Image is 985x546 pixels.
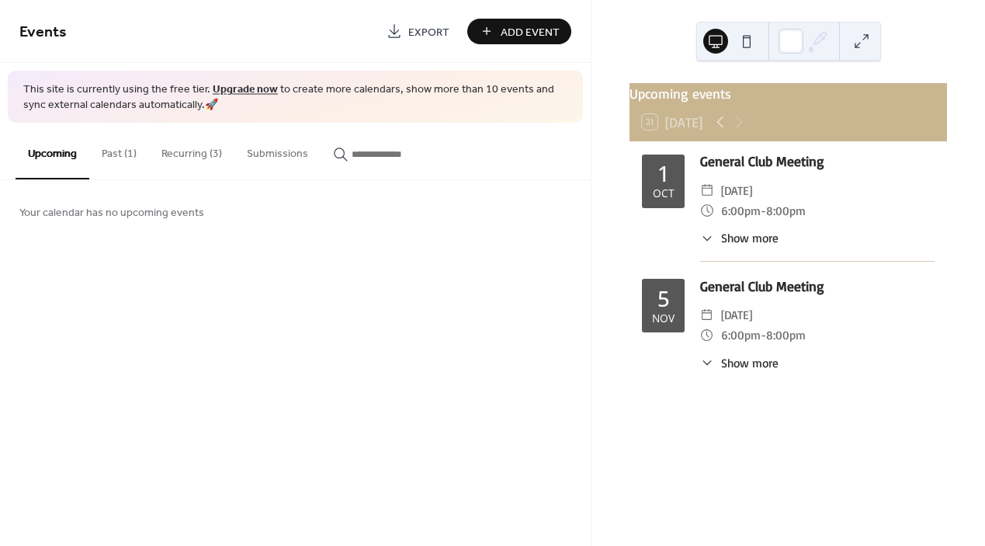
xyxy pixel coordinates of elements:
[700,276,935,296] div: General Club Meeting
[408,24,449,40] span: Export
[761,200,766,221] span: -
[700,200,714,221] div: ​
[467,19,571,44] button: Add Event
[501,24,560,40] span: Add Event
[149,123,234,178] button: Recurring (3)
[766,200,806,221] span: 8:00pm
[652,313,675,324] div: Nov
[721,354,779,372] span: Show more
[721,180,752,200] span: [DATE]
[700,229,714,247] div: ​
[700,229,778,247] button: ​Show more
[629,83,947,103] div: Upcoming events
[766,325,806,345] span: 8:00pm
[657,163,670,185] div: 1
[700,354,778,372] button: ​Show more
[16,123,89,179] button: Upcoming
[700,151,935,171] div: General Club Meeting
[375,19,461,44] a: Export
[721,229,779,247] span: Show more
[23,82,567,113] span: This site is currently using the free tier. to create more calendars, show more than 10 events an...
[657,288,670,310] div: 5
[721,325,761,345] span: 6:00pm
[19,205,204,221] span: Your calendar has no upcoming events
[761,325,766,345] span: -
[700,354,714,372] div: ​
[700,325,714,345] div: ​
[234,123,321,178] button: Submissions
[700,180,714,200] div: ​
[721,200,761,221] span: 6:00pm
[19,17,67,47] span: Events
[700,304,714,325] div: ​
[721,304,752,325] span: [DATE]
[653,188,675,199] div: Oct
[89,123,149,178] button: Past (1)
[213,79,278,100] a: Upgrade now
